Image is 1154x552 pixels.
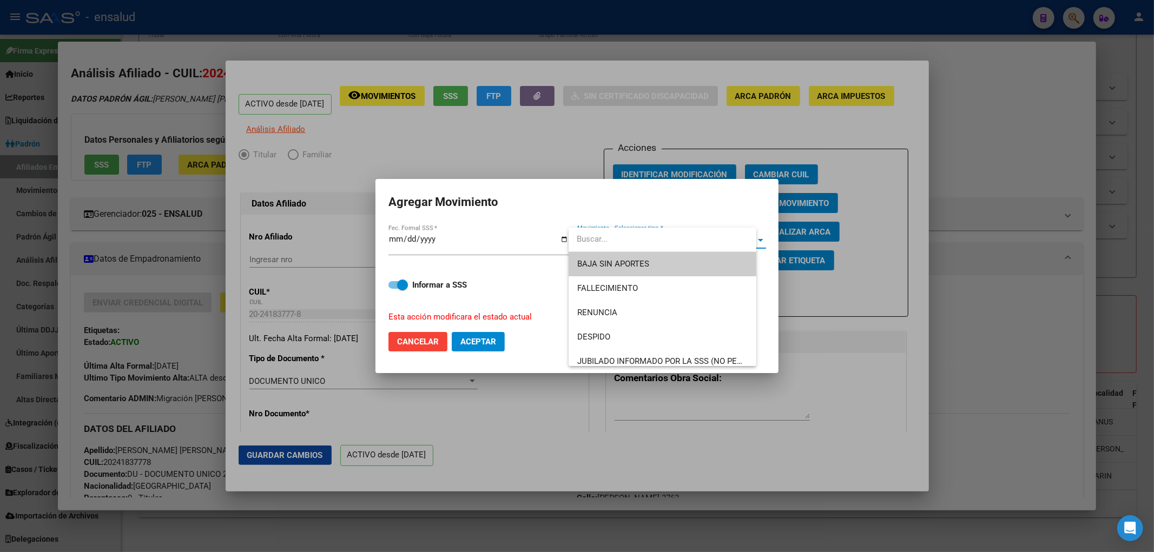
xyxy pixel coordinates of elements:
[577,308,617,317] span: RENUNCIA
[569,227,756,251] input: dropdown search
[577,283,638,293] span: FALLECIMIENTO
[577,356,780,366] span: JUBILADO INFORMADO POR LA SSS (NO PENSIONADO)
[577,332,610,342] span: DESPIDO
[577,259,649,269] span: BAJA SIN APORTES
[1117,515,1143,541] div: Open Intercom Messenger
